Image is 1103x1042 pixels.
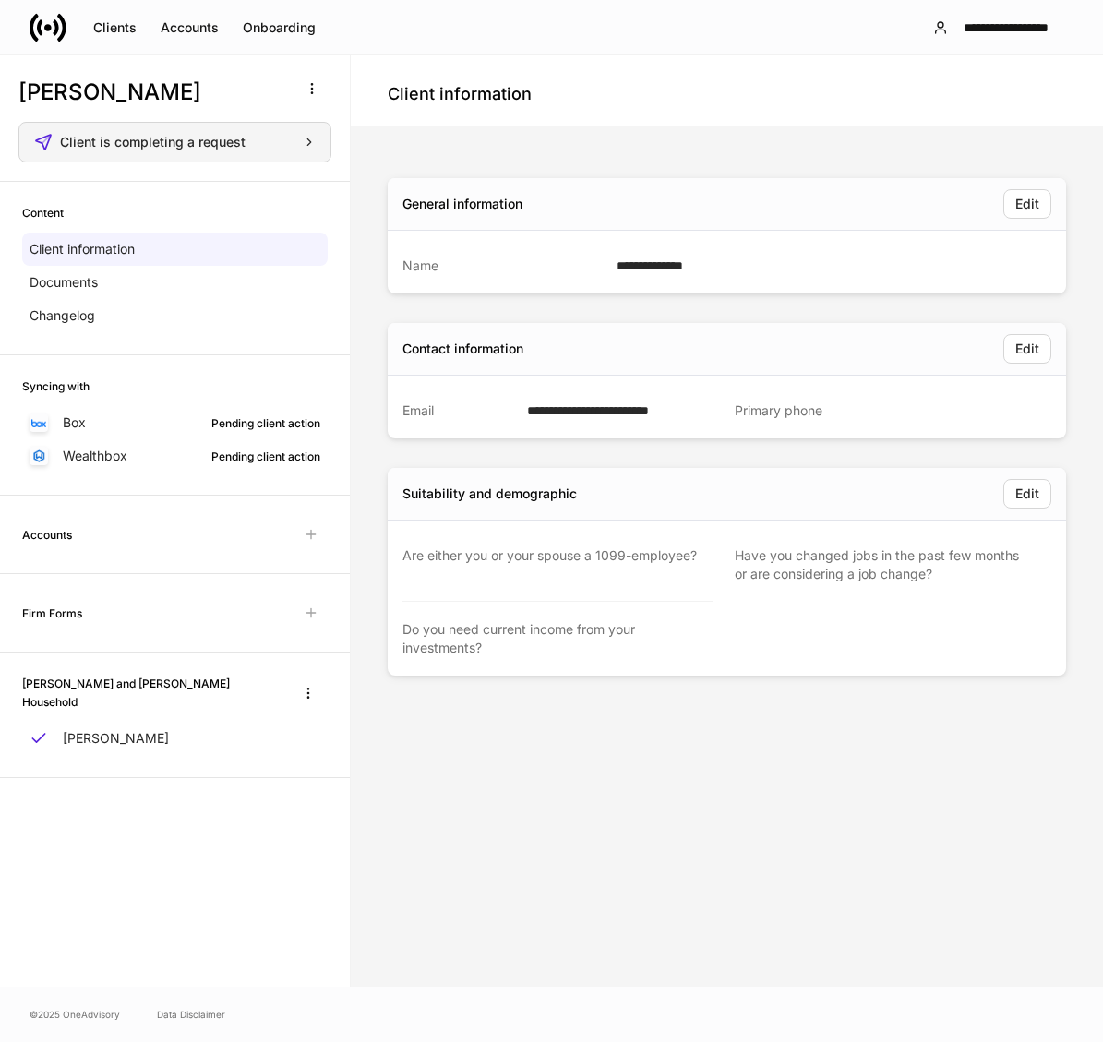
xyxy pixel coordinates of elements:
[161,21,219,34] div: Accounts
[30,273,98,292] p: Documents
[60,136,246,149] span: Client is completing a request
[22,406,328,439] a: BoxPending client action
[18,78,285,107] h3: [PERSON_NAME]
[402,546,701,582] div: Are either you or your spouse a 1099-employee?
[1015,198,1039,210] div: Edit
[149,13,231,42] button: Accounts
[388,83,532,105] h4: Client information
[294,518,328,551] span: Unavailable with outstanding requests for information
[1003,189,1051,219] button: Edit
[243,21,316,34] div: Onboarding
[1015,487,1039,500] div: Edit
[63,413,86,432] p: Box
[22,377,90,395] h6: Syncing with
[1003,334,1051,364] button: Edit
[1015,342,1039,355] div: Edit
[157,1007,225,1022] a: Data Disclaimer
[735,401,1034,420] div: Primary phone
[402,195,522,213] div: General information
[22,233,328,266] a: Client information
[294,596,328,629] span: Unavailable with outstanding requests for information
[402,401,516,420] div: Email
[22,439,328,473] a: WealthboxPending client action
[31,419,46,427] img: oYqM9ojoZLfzCHUefNbBcWHcyDPbQKagtYciMC8pFl3iZXy3dU33Uwy+706y+0q2uJ1ghNQf2OIHrSh50tUd9HaB5oMc62p0G...
[93,21,137,34] div: Clients
[22,722,328,755] a: [PERSON_NAME]
[402,485,577,503] div: Suitability and demographic
[18,122,331,162] button: Client is completing a request
[22,204,64,222] h6: Content
[211,414,320,432] div: Pending client action
[81,13,149,42] button: Clients
[402,340,523,358] div: Contact information
[30,240,135,258] p: Client information
[22,299,328,332] a: Changelog
[402,257,605,275] div: Name
[30,306,95,325] p: Changelog
[22,266,328,299] a: Documents
[63,447,127,465] p: Wealthbox
[22,526,72,544] h6: Accounts
[231,13,328,42] button: Onboarding
[30,1007,120,1022] span: © 2025 OneAdvisory
[22,605,82,622] h6: Firm Forms
[735,546,1034,583] div: Have you changed jobs in the past few months or are considering a job change?
[1003,479,1051,509] button: Edit
[211,448,320,465] div: Pending client action
[402,620,701,657] div: Do you need current income from your investments?
[22,675,274,710] h6: [PERSON_NAME] and [PERSON_NAME] Household
[63,729,169,748] p: [PERSON_NAME]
